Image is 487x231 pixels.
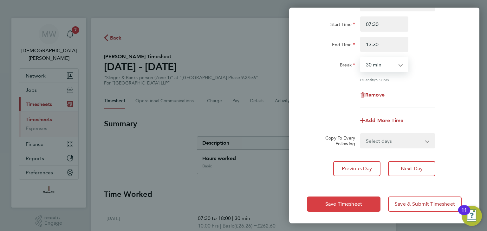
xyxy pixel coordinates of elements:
span: Save & Submit Timesheet [395,201,455,207]
button: Previous Day [333,161,380,176]
button: Add More Time [360,118,403,123]
label: Break [340,62,355,70]
label: Start Time [330,22,355,29]
div: 11 [461,210,467,218]
span: 5.50 [376,77,384,82]
input: E.g. 08:00 [360,16,408,32]
span: Remove [365,92,385,98]
span: Add More Time [365,117,403,123]
label: End Time [332,42,355,49]
button: Save & Submit Timesheet [388,197,462,212]
button: Remove [360,92,385,97]
input: E.g. 18:00 [360,37,408,52]
span: Previous Day [342,165,372,172]
label: Copy To Every Following [320,135,355,147]
span: Next Day [401,165,423,172]
button: Open Resource Center, 11 new notifications [462,206,482,226]
button: Next Day [388,161,435,176]
div: Quantity: hrs [360,77,435,82]
button: Save Timesheet [307,197,380,212]
span: Save Timesheet [325,201,362,207]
